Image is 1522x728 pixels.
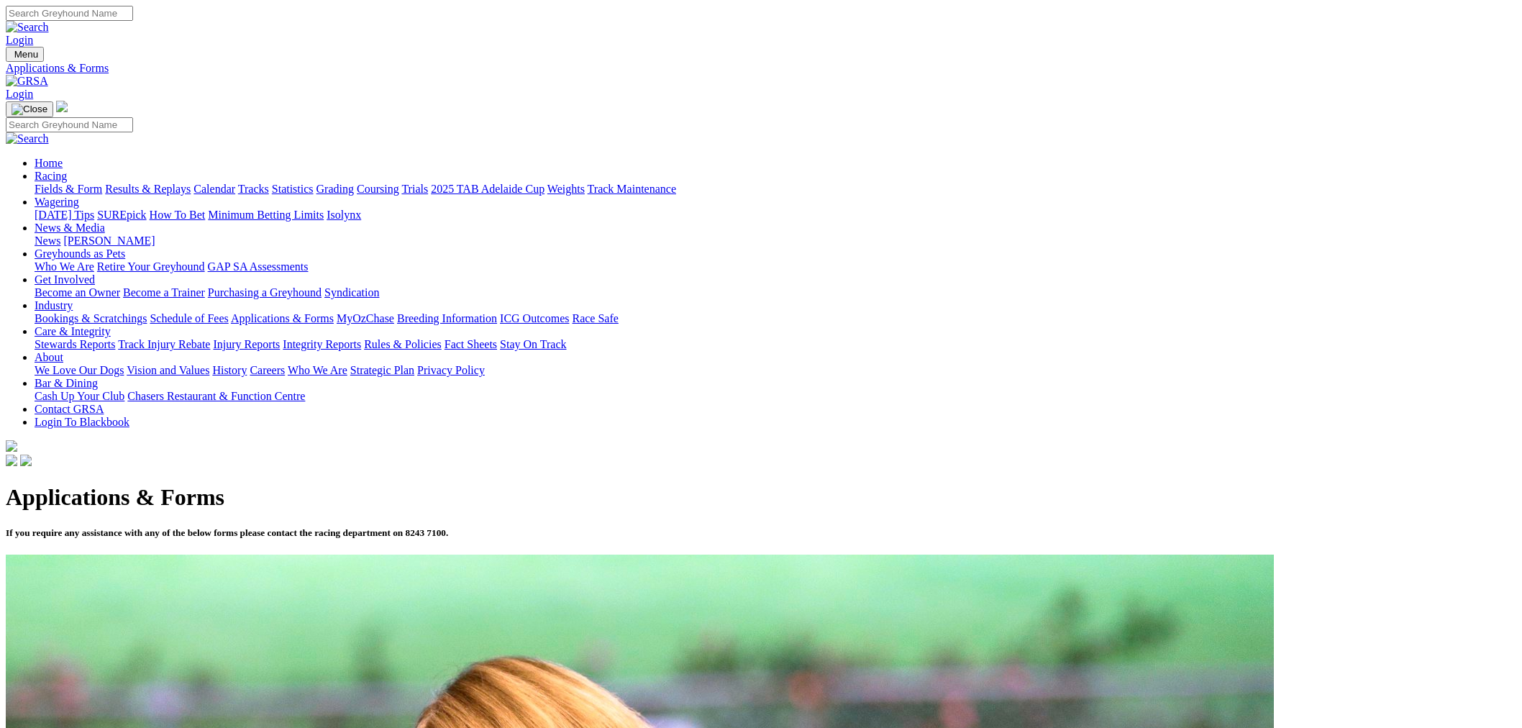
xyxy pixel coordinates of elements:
[35,209,1516,222] div: Wagering
[231,312,334,324] a: Applications & Forms
[35,209,94,221] a: [DATE] Tips
[20,455,32,466] img: twitter.svg
[150,312,228,324] a: Schedule of Fees
[14,49,38,60] span: Menu
[6,88,33,100] a: Login
[431,183,544,195] a: 2025 TAB Adelaide Cup
[35,390,1516,403] div: Bar & Dining
[105,183,191,195] a: Results & Replays
[288,364,347,376] a: Who We Are
[35,325,111,337] a: Care & Integrity
[35,364,124,376] a: We Love Our Dogs
[445,338,497,350] a: Fact Sheets
[316,183,354,195] a: Grading
[35,183,102,195] a: Fields & Form
[357,183,399,195] a: Coursing
[35,338,1516,351] div: Care & Integrity
[35,286,1516,299] div: Get Involved
[6,47,44,62] button: Toggle navigation
[213,338,280,350] a: Injury Reports
[500,312,569,324] a: ICG Outcomes
[35,222,105,234] a: News & Media
[35,196,79,208] a: Wagering
[6,21,49,34] img: Search
[127,364,209,376] a: Vision and Values
[150,209,206,221] a: How To Bet
[588,183,676,195] a: Track Maintenance
[6,62,1516,75] a: Applications & Forms
[283,338,361,350] a: Integrity Reports
[35,170,67,182] a: Racing
[193,183,235,195] a: Calendar
[97,260,205,273] a: Retire Your Greyhound
[6,101,53,117] button: Toggle navigation
[337,312,394,324] a: MyOzChase
[35,157,63,169] a: Home
[6,440,17,452] img: logo-grsa-white.png
[417,364,485,376] a: Privacy Policy
[118,338,210,350] a: Track Injury Rebate
[238,183,269,195] a: Tracks
[35,364,1516,377] div: About
[272,183,314,195] a: Statistics
[397,312,497,324] a: Breeding Information
[212,364,247,376] a: History
[547,183,585,195] a: Weights
[327,209,361,221] a: Isolynx
[123,286,205,299] a: Become a Trainer
[35,260,94,273] a: Who We Are
[401,183,428,195] a: Trials
[35,312,147,324] a: Bookings & Scratchings
[35,286,120,299] a: Become an Owner
[35,260,1516,273] div: Greyhounds as Pets
[6,34,33,46] a: Login
[6,132,49,145] img: Search
[63,235,155,247] a: [PERSON_NAME]
[35,377,98,389] a: Bar & Dining
[35,235,1516,247] div: News & Media
[6,6,133,21] input: Search
[572,312,618,324] a: Race Safe
[6,75,48,88] img: GRSA
[35,299,73,311] a: Industry
[35,235,60,247] a: News
[6,117,133,132] input: Search
[56,101,68,112] img: logo-grsa-white.png
[35,273,95,286] a: Get Involved
[250,364,285,376] a: Careers
[6,484,1516,511] h1: Applications & Forms
[12,104,47,115] img: Close
[35,247,125,260] a: Greyhounds as Pets
[97,209,146,221] a: SUREpick
[35,416,129,428] a: Login To Blackbook
[35,403,104,415] a: Contact GRSA
[500,338,566,350] a: Stay On Track
[364,338,442,350] a: Rules & Policies
[35,312,1516,325] div: Industry
[208,209,324,221] a: Minimum Betting Limits
[6,527,1516,539] h5: If you require any assistance with any of the below forms please contact the racing department on...
[127,390,305,402] a: Chasers Restaurant & Function Centre
[350,364,414,376] a: Strategic Plan
[6,455,17,466] img: facebook.svg
[35,351,63,363] a: About
[208,260,309,273] a: GAP SA Assessments
[208,286,322,299] a: Purchasing a Greyhound
[35,183,1516,196] div: Racing
[324,286,379,299] a: Syndication
[35,338,115,350] a: Stewards Reports
[35,390,124,402] a: Cash Up Your Club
